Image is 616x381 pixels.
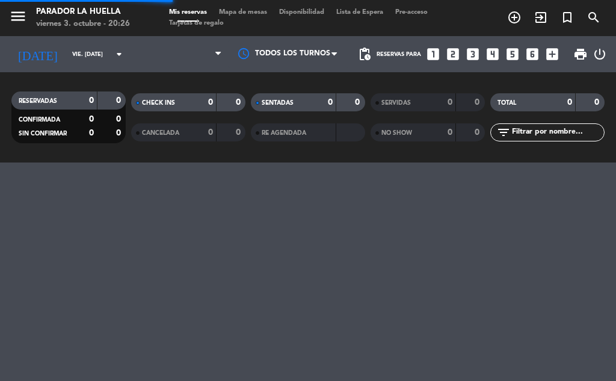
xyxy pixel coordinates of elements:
div: viernes 3. octubre - 20:26 [36,18,130,30]
span: SENTADAS [262,100,294,106]
strong: 0 [89,115,94,123]
span: Reservas para [377,51,421,58]
strong: 0 [208,128,213,137]
strong: 0 [567,98,572,107]
strong: 0 [208,98,213,107]
i: looks_6 [525,46,540,62]
i: exit_to_app [534,10,548,25]
span: RE AGENDADA [262,130,306,136]
input: Filtrar por nombre... [511,126,604,139]
i: [DATE] [9,42,66,66]
i: looks_5 [505,46,520,62]
strong: 0 [116,96,123,105]
i: search [587,10,601,25]
span: CANCELADA [142,130,179,136]
span: Pre-acceso [389,9,434,16]
strong: 0 [328,98,333,107]
strong: 0 [89,129,94,137]
span: Lista de Espera [330,9,389,16]
strong: 0 [116,129,123,137]
strong: 0 [475,128,482,137]
span: Tarjetas de regalo [163,20,230,26]
strong: 0 [355,98,362,107]
i: power_settings_new [593,47,607,61]
strong: 0 [594,98,602,107]
div: Parador La Huella [36,6,130,18]
span: SIN CONFIRMAR [19,131,67,137]
strong: 0 [89,96,94,105]
span: SERVIDAS [381,100,411,106]
i: arrow_drop_down [112,47,126,61]
strong: 0 [236,98,243,107]
i: looks_two [445,46,461,62]
i: looks_3 [465,46,481,62]
span: CONFIRMADA [19,117,60,123]
span: print [573,47,588,61]
strong: 0 [448,98,452,107]
button: menu [9,7,27,29]
i: filter_list [496,125,511,140]
i: add_circle_outline [507,10,522,25]
span: Mapa de mesas [213,9,273,16]
span: Disponibilidad [273,9,330,16]
span: CHECK INS [142,100,175,106]
i: turned_in_not [560,10,574,25]
span: pending_actions [357,47,372,61]
span: Mis reservas [163,9,213,16]
i: add_box [544,46,560,62]
span: NO SHOW [381,130,412,136]
strong: 0 [116,115,123,123]
span: RESERVADAS [19,98,57,104]
strong: 0 [236,128,243,137]
i: menu [9,7,27,25]
strong: 0 [448,128,452,137]
div: LOG OUT [593,36,607,72]
i: looks_one [425,46,441,62]
i: looks_4 [485,46,500,62]
span: TOTAL [497,100,516,106]
strong: 0 [475,98,482,107]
